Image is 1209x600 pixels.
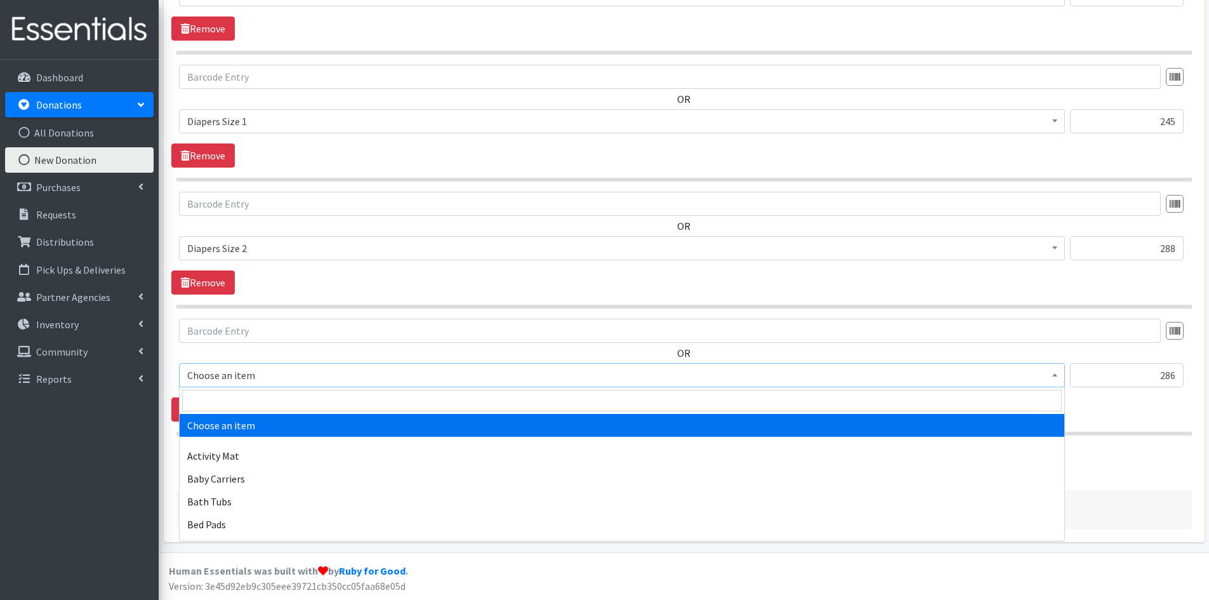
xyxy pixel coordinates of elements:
[5,257,154,283] a: Pick Ups & Deliveries
[171,397,235,422] a: Remove
[677,345,690,361] label: OR
[179,192,1161,216] input: Barcode Entry
[5,284,154,310] a: Partner Agencies
[5,366,154,392] a: Reports
[5,92,154,117] a: Donations
[179,319,1161,343] input: Barcode Entry
[179,109,1065,133] span: Diapers Size 1
[187,239,1057,257] span: Diapers Size 2
[180,513,1064,536] li: Bed Pads
[5,8,154,51] img: HumanEssentials
[180,467,1064,490] li: Baby Carriers
[36,373,72,385] p: Reports
[5,175,154,200] a: Purchases
[171,17,235,41] a: Remove
[171,143,235,168] a: Remove
[5,120,154,145] a: All Donations
[171,270,235,295] a: Remove
[180,444,1064,467] li: Activity Mat
[36,345,88,358] p: Community
[179,236,1065,260] span: Diapers Size 2
[179,363,1065,387] span: Choose an item
[5,339,154,364] a: Community
[5,312,154,337] a: Inventory
[36,71,83,84] p: Dashboard
[677,218,690,234] label: OR
[36,263,126,276] p: Pick Ups & Deliveries
[36,318,79,331] p: Inventory
[5,229,154,255] a: Distributions
[180,536,1064,559] li: Bibs
[1070,109,1184,133] input: Quantity
[1070,363,1184,387] input: Quantity
[187,112,1057,130] span: Diapers Size 1
[180,414,1064,437] li: Choose an item
[36,291,110,303] p: Partner Agencies
[187,366,1057,384] span: Choose an item
[169,580,406,592] span: Version: 3e45d92eb9c305eee39721cb350cc05faa68e05d
[179,65,1161,89] input: Barcode Entry
[5,65,154,90] a: Dashboard
[36,181,81,194] p: Purchases
[180,490,1064,513] li: Bath Tubs
[36,208,76,221] p: Requests
[339,564,406,577] a: Ruby for Good
[677,91,690,107] label: OR
[1070,236,1184,260] input: Quantity
[169,564,408,577] strong: Human Essentials was built with by .
[36,98,82,111] p: Donations
[5,202,154,227] a: Requests
[36,236,94,248] p: Distributions
[5,147,154,173] a: New Donation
